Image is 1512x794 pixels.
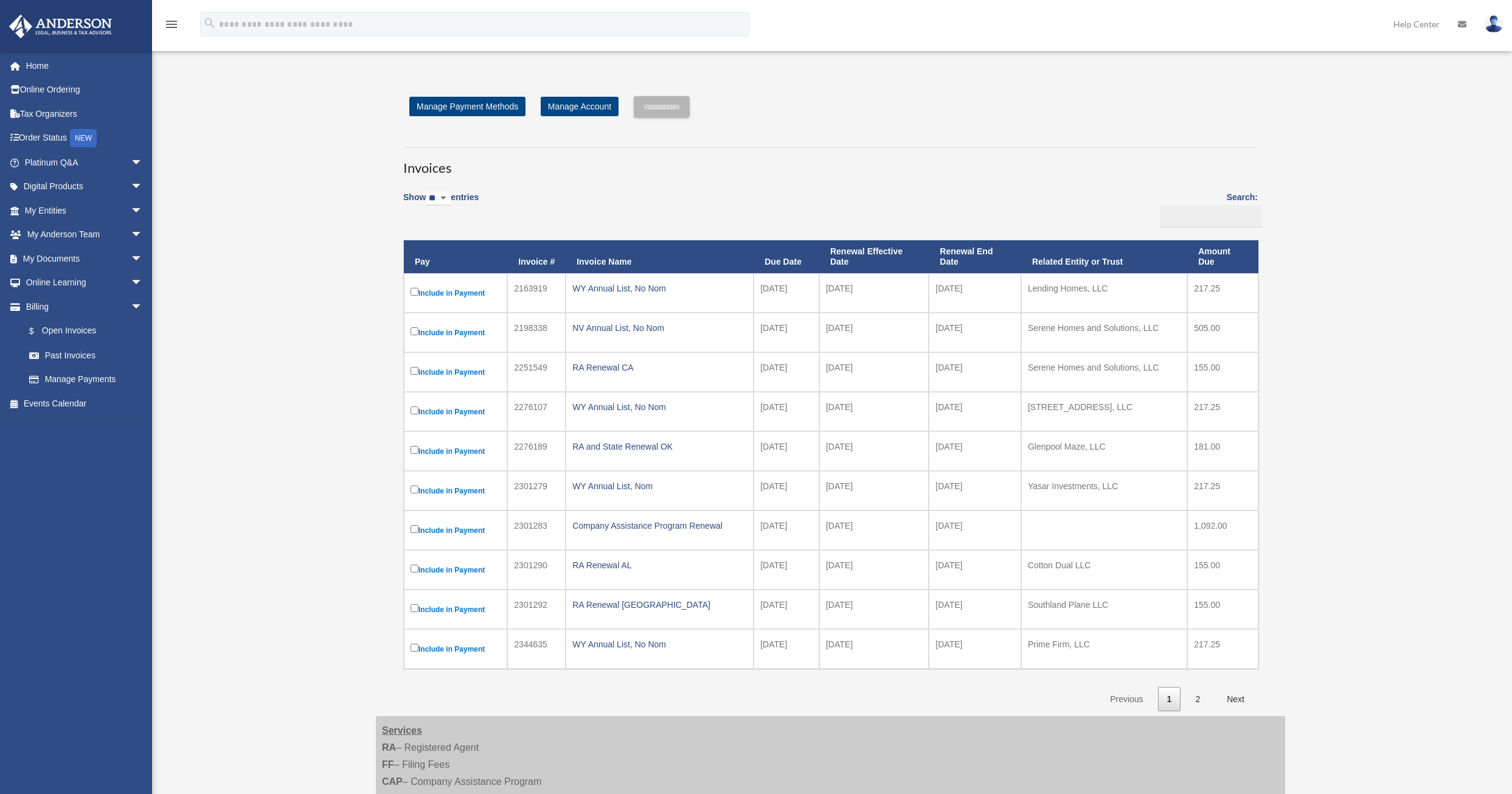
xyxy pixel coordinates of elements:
[1187,590,1258,629] td: 155.00
[754,510,819,550] td: [DATE]
[9,175,161,199] a: Digital Productsarrow_drop_down
[1021,629,1187,669] td: Prime Firm, LLC
[382,725,422,736] strong: Services
[572,517,747,534] div: Company Assistance Program Renewal
[929,273,1021,313] td: [DATE]
[1158,687,1181,712] a: 1
[819,352,929,392] td: [DATE]
[819,629,929,669] td: [DATE]
[929,471,1021,510] td: [DATE]
[1021,240,1187,273] th: Related Entity or Trust: activate to sort column ascending
[17,367,155,392] a: Manage Payments
[426,192,451,206] select: Showentries
[131,294,155,319] span: arrow_drop_down
[1021,313,1187,352] td: Serene Homes and Solutions, LLC
[411,525,418,533] input: Include in Payment
[819,590,929,629] td: [DATE]
[1187,431,1258,471] td: 181.00
[404,240,507,273] th: Pay: activate to sort column descending
[1160,205,1262,228] input: Search:
[164,21,179,32] a: menu
[507,352,566,392] td: 2251549
[754,590,819,629] td: [DATE]
[9,78,161,102] a: Online Ordering
[411,562,501,577] label: Include in Payment
[572,438,747,455] div: RA and State Renewal OK
[1021,431,1187,471] td: Glenpool Maze, LLC
[819,471,929,510] td: [DATE]
[929,629,1021,669] td: [DATE]
[1187,352,1258,392] td: 155.00
[1187,510,1258,550] td: 1,092.00
[403,147,1258,178] h3: Invoices
[411,285,501,301] label: Include in Payment
[754,431,819,471] td: [DATE]
[754,313,819,352] td: [DATE]
[411,406,418,414] input: Include in Payment
[754,352,819,392] td: [DATE]
[131,150,155,175] span: arrow_drop_down
[507,510,566,550] td: 2301283
[819,510,929,550] td: [DATE]
[9,391,161,416] a: Events Calendar
[819,240,929,273] th: Renewal Effective Date: activate to sort column ascending
[754,471,819,510] td: [DATE]
[411,404,501,419] label: Include in Payment
[1187,629,1258,669] td: 217.25
[507,240,566,273] th: Invoice #: activate to sort column ascending
[507,471,566,510] td: 2301279
[411,364,501,380] label: Include in Payment
[754,240,819,273] th: Due Date: activate to sort column ascending
[819,273,929,313] td: [DATE]
[1218,687,1254,712] a: Next
[411,641,501,656] label: Include in Payment
[411,444,501,459] label: Include in Payment
[411,483,501,498] label: Include in Payment
[819,550,929,590] td: [DATE]
[929,510,1021,550] td: [DATE]
[572,636,747,653] div: WY Annual List, No Nom
[411,565,418,573] input: Include in Payment
[929,590,1021,629] td: [DATE]
[507,313,566,352] td: 2198338
[411,486,418,493] input: Include in Payment
[382,759,394,770] strong: FF
[411,602,501,617] label: Include in Payment
[9,126,161,151] a: Order StatusNEW
[1187,273,1258,313] td: 217.25
[1187,471,1258,510] td: 217.25
[541,97,619,116] a: Manage Account
[754,273,819,313] td: [DATE]
[9,198,161,223] a: My Entitiesarrow_drop_down
[411,327,418,335] input: Include in Payment
[507,590,566,629] td: 2301292
[5,15,116,38] img: Anderson Advisors Platinum Portal
[1021,590,1187,629] td: Southland Plane LLC
[411,523,501,538] label: Include in Payment
[1186,687,1209,712] a: 2
[411,604,418,612] input: Include in Payment
[572,280,747,297] div: WY Annual List, No Nom
[382,742,396,753] strong: RA
[203,16,217,30] i: search
[819,431,929,471] td: [DATE]
[36,324,42,339] span: $
[1187,392,1258,431] td: 217.25
[70,129,97,147] div: NEW
[572,399,747,416] div: WY Annual List, No Nom
[382,776,403,787] strong: CAP
[572,557,747,574] div: RA Renewal AL
[929,313,1021,352] td: [DATE]
[572,359,747,376] div: RA Renewal CA
[411,644,418,652] input: Include in Payment
[507,273,566,313] td: 2163919
[131,246,155,271] span: arrow_drop_down
[17,319,149,344] a: $Open Invoices
[572,478,747,495] div: WY Annual List, Nom
[572,596,747,613] div: RA Renewal [GEOGRAPHIC_DATA]
[1021,352,1187,392] td: Serene Homes and Solutions, LLC
[9,271,161,295] a: Online Learningarrow_drop_down
[9,102,161,126] a: Tax Organizers
[929,431,1021,471] td: [DATE]
[754,629,819,669] td: [DATE]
